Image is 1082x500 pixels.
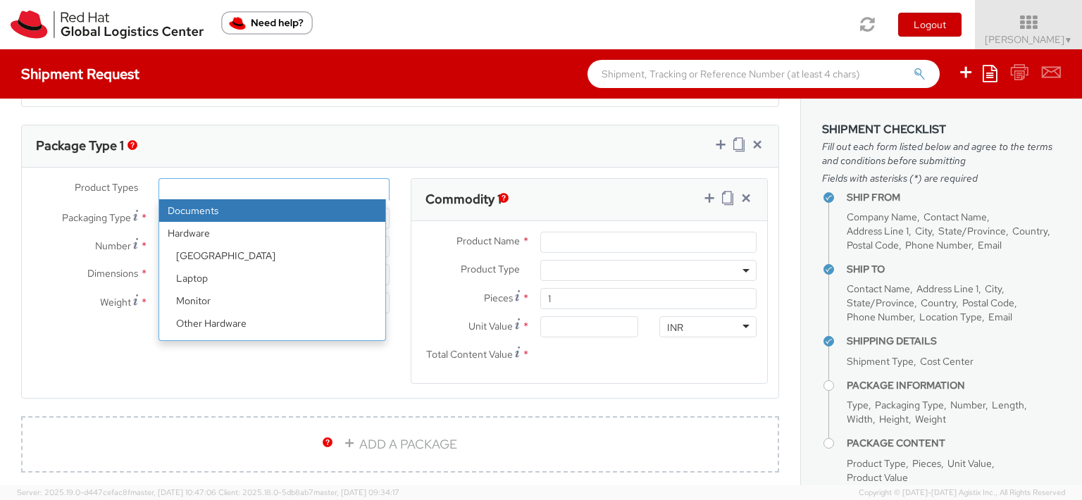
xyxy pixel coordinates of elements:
span: Fill out each form listed below and agree to the terms and conditions before submitting [822,139,1061,168]
span: Number [95,239,131,252]
div: INR [667,320,683,335]
span: Contact Name [924,211,987,223]
span: Cost Center [920,355,974,368]
span: Shipment Type [847,355,914,368]
span: Phone Number [905,239,971,251]
span: Packaging Type [62,211,131,224]
h3: Shipment Checklist [822,123,1061,136]
h3: Package Type 1 [36,139,124,153]
li: Documents [159,199,385,222]
li: Server [168,335,385,357]
span: Company Name [847,211,917,223]
span: City [985,282,1002,295]
span: Product Type [847,457,906,470]
span: Email [978,239,1002,251]
span: Country [1012,225,1047,237]
span: Address Line 1 [847,225,909,237]
h4: Package Content [847,438,1061,449]
span: Phone Number [847,311,913,323]
span: Width [847,413,873,425]
span: Total Content Value [426,348,513,361]
h4: Ship To [847,264,1061,275]
span: Product Name [456,235,520,247]
span: Weight [100,296,131,308]
span: [PERSON_NAME] [985,33,1073,46]
span: ▼ [1064,35,1073,46]
span: Copyright © [DATE]-[DATE] Agistix Inc., All Rights Reserved [859,487,1065,499]
span: State/Province [938,225,1006,237]
h4: Shipping Details [847,336,1061,346]
span: Pieces [484,292,513,304]
h3: Commodity 1 [425,192,502,206]
span: Postal Code [847,239,899,251]
span: Product Value [847,471,908,484]
li: Other Hardware [168,312,385,335]
span: Location Type [919,311,982,323]
span: Postal Code [962,296,1014,309]
li: Hardware [159,222,385,380]
span: State/Province [847,296,914,309]
span: Weight [915,413,946,425]
strong: Hardware [159,222,385,244]
h4: Package Information [847,380,1061,391]
span: Number [950,399,985,411]
span: master, [DATE] 10:47:06 [130,487,216,497]
span: Contact Name [847,282,910,295]
li: [GEOGRAPHIC_DATA] [168,244,385,267]
span: Packaging Type [875,399,944,411]
span: Address Line 1 [916,282,978,295]
a: ADD A PACKAGE [21,416,779,473]
input: Shipment, Tracking or Reference Number (at least 4 chars) [587,60,940,88]
button: Need help? [221,11,313,35]
span: master, [DATE] 09:34:17 [313,487,399,497]
span: Fields with asterisks (*) are required [822,171,1061,185]
span: Pieces [912,457,941,470]
span: Height [879,413,909,425]
span: Type [847,399,869,411]
span: City [915,225,932,237]
span: Dimensions [87,267,138,280]
span: Client: 2025.18.0-5db8ab7 [218,487,399,497]
span: Product Types [75,181,138,194]
li: Laptop [168,267,385,289]
span: Unit Value [947,457,992,470]
h4: Ship From [847,192,1061,203]
span: Email [988,311,1012,323]
span: Product Type [461,263,520,275]
span: Length [992,399,1024,411]
span: Country [921,296,956,309]
span: Server: 2025.19.0-d447cefac8f [17,487,216,497]
button: Logout [898,13,962,37]
li: Monitor [168,289,385,312]
h4: Shipment Request [21,66,139,82]
img: rh-logistics-00dfa346123c4ec078e1.svg [11,11,204,39]
span: Unit Value [468,320,513,332]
